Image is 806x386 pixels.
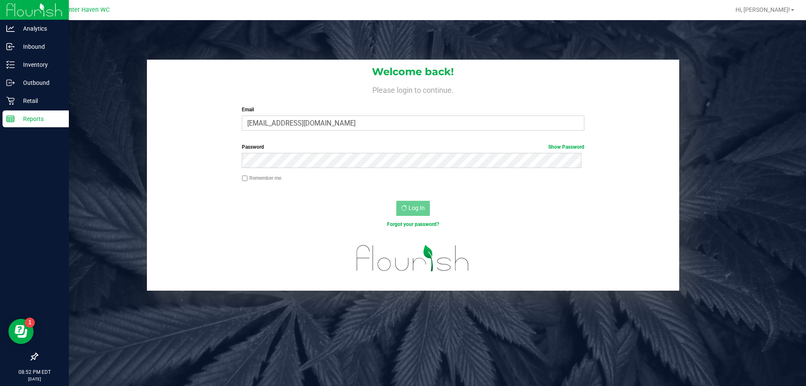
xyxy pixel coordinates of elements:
[242,174,281,182] label: Remember me
[6,79,15,87] inline-svg: Outbound
[15,60,65,70] p: Inventory
[242,106,584,113] label: Email
[548,144,584,150] a: Show Password
[6,24,15,33] inline-svg: Analytics
[15,96,65,106] p: Retail
[147,66,679,77] h1: Welcome back!
[4,376,65,382] p: [DATE]
[62,6,110,13] span: Winter Haven WC
[6,115,15,123] inline-svg: Reports
[15,24,65,34] p: Analytics
[15,42,65,52] p: Inbound
[6,97,15,105] inline-svg: Retail
[396,201,430,216] button: Log In
[6,42,15,51] inline-svg: Inbound
[15,78,65,88] p: Outbound
[8,319,34,344] iframe: Resource center
[408,205,425,211] span: Log In
[25,318,35,328] iframe: Resource center unread badge
[147,84,679,94] h4: Please login to continue.
[4,368,65,376] p: 08:52 PM EDT
[387,221,439,227] a: Forgot your password?
[242,144,264,150] span: Password
[346,237,479,280] img: flourish_logo.svg
[242,176,248,181] input: Remember me
[735,6,790,13] span: Hi, [PERSON_NAME]!
[6,60,15,69] inline-svg: Inventory
[15,114,65,124] p: Reports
